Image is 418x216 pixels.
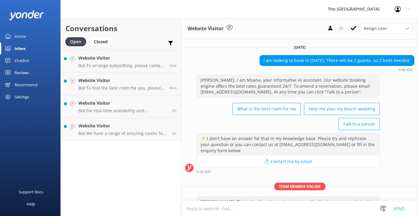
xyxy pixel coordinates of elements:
img: yonder-white-logo.png [9,10,44,20]
a: Website VisitorBot:For real-time availability and accommodation bookings from [DATE] to [DATE], p... [61,95,181,118]
h3: Website Visitor [188,25,224,33]
a: Closed [89,38,115,45]
span: Team member online [274,183,325,190]
div: ⚡ I don't have an answer for that in my knowledge base. Please try and rephrase your question or ... [197,133,380,155]
button: Help me plan my beach wedding [304,103,380,115]
button: 📩 Contact me by email [197,155,380,168]
div: Aug 25 2025 08:40am (UTC -10:00) Pacific/Honolulu [260,67,414,72]
span: [DATE] [290,45,309,50]
div: Settings [15,91,29,103]
span: Aug 25 2025 01:22pm (UTC -10:00) Pacific/Honolulu [169,85,177,90]
a: Open [65,38,89,45]
h4: Website Visitor [78,100,168,106]
div: Help [27,198,35,210]
div: [PERSON_NAME], I am Moana, your informative AI assistant. Our website booking engine offers the b... [197,75,380,97]
p: Bot: We have a range of amazing rooms for you to choose from. The best way to help you decide on ... [78,131,168,136]
h4: Website Visitor [78,55,165,61]
span: Assign user [364,25,387,32]
div: Aug 25 2025 08:40am (UTC -10:00) Pacific/Honolulu [197,169,380,174]
button: What is the best room for me [233,103,301,115]
div: Home [15,30,26,42]
span: Aug 25 2025 11:10am (UTC -10:00) Pacific/Honolulu [172,131,177,136]
span: Aug 25 2025 11:11am (UTC -10:00) Pacific/Honolulu [172,108,177,113]
button: Talk to a person [338,118,380,130]
p: Bot: For real-time availability and accommodation bookings from [DATE] to [DATE], please visit [U... [78,108,168,113]
div: Recommend [15,79,38,91]
div: Open [65,37,86,46]
p: Bot: To arrange babysitting, please contact The Rarotongan’s Reception by dialing 0 or pressing t... [78,63,165,68]
div: Chatbot [15,54,29,67]
div: Assign User [361,24,412,33]
h2: Conversations [65,23,177,34]
h4: Website Visitor [78,77,165,84]
strong: 6:40 AM [398,68,412,72]
span: Aug 25 2025 02:02pm (UTC -10:00) Pacific/Honolulu [169,63,177,68]
div: Inbox [15,42,26,54]
a: Website VisitorBot:We have a range of amazing rooms for you to choose from. The best way to help ... [61,118,181,141]
a: Website VisitorBot:To find the best room for you, please visit this link for a personalised recom... [61,73,181,95]
strong: 6:40 AM [197,170,211,174]
a: Website VisitorBot:To arrange babysitting, please contact The Rarotongan’s Reception by dialing 0... [61,50,181,73]
p: Bot: To find the best room for you, please visit this link for a personalised recommendation: [UR... [78,85,165,91]
div: Closed [89,37,112,46]
div: Support Docs [19,186,43,198]
div: I am looking to book in [DATE]. There will be 2 guests, so 2 beds needed. [260,55,414,66]
h4: Website Visitor [78,123,168,129]
div: Reviews [15,67,29,79]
